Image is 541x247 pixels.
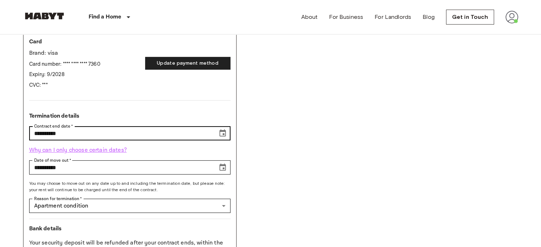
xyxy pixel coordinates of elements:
[34,123,73,129] label: Contract end date
[23,12,66,20] img: Habyt
[301,13,318,21] a: About
[423,13,435,21] a: Blog
[29,112,230,120] p: Termination details
[29,49,139,58] p: Brand: visa
[29,225,230,233] p: Bank details
[29,71,139,78] p: Expiry: 9/2028
[29,38,139,46] p: Card
[29,180,230,193] span: You may choose to move out on any date up to and including the termination date, but please note:...
[375,13,411,21] a: For Landlords
[216,160,230,174] button: Choose date, selected date is Dec 31, 2025
[34,157,71,163] label: Date of move out
[216,126,230,140] button: Choose date, selected date is Jan 31, 2026
[145,57,230,70] button: Update payment method
[329,13,363,21] a: For Business
[505,11,518,23] img: avatar
[29,146,230,155] p: Why can I only choose certain dates?
[29,199,230,213] div: Apartment condition
[34,195,82,202] label: Reason for termination
[446,10,494,25] a: Get in Touch
[89,13,122,21] p: Find a Home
